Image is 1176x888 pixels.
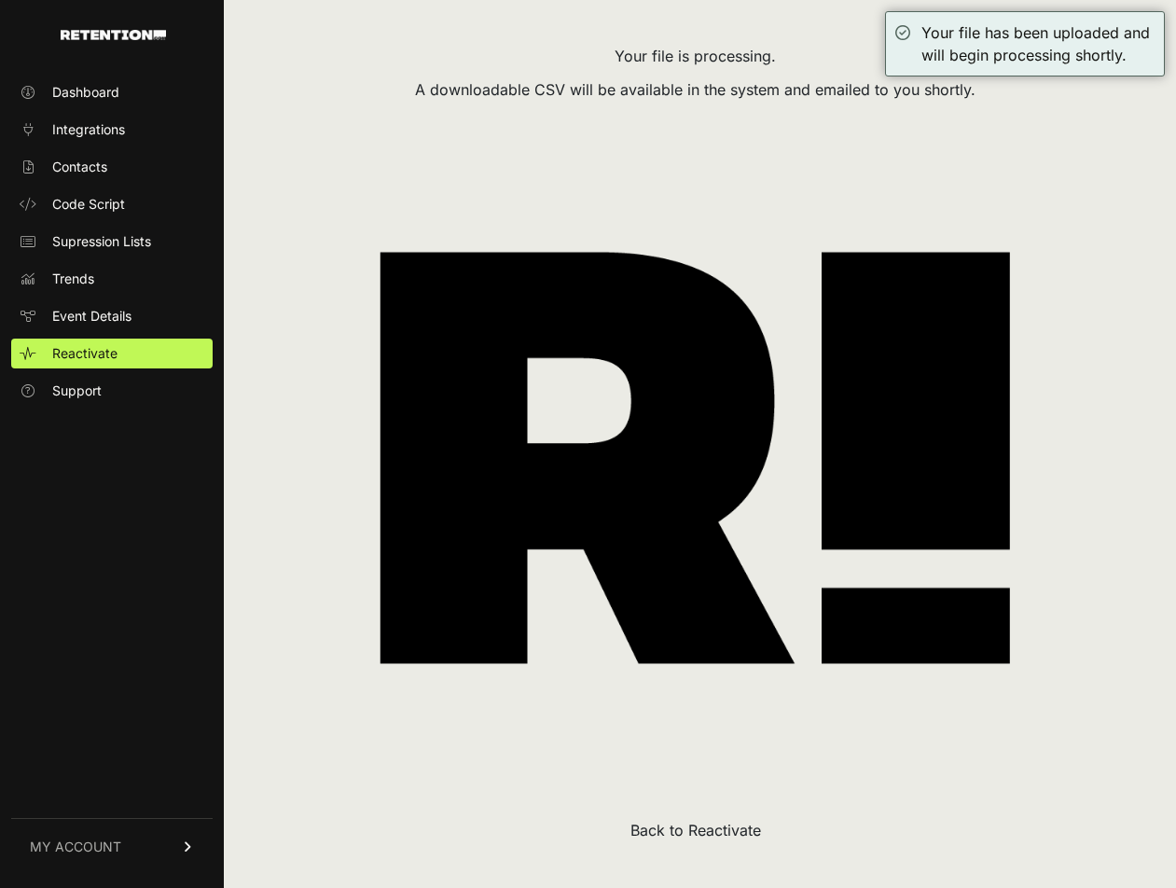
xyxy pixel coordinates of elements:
[52,158,107,176] span: Contacts
[61,30,166,40] img: Retention.com
[630,819,761,841] button: Back to Reactivate
[52,270,94,288] span: Trends
[11,301,213,331] a: Event Details
[250,45,1141,67] div: Your file is processing.
[11,376,213,406] a: Support
[52,382,102,400] span: Support
[11,189,213,219] a: Code Script
[921,21,1155,66] div: Your file has been uploaded and will begin processing shortly.
[52,307,131,326] span: Event Details
[52,344,118,363] span: Reactivate
[250,78,1141,101] div: A downloadable CSV will be available in the system and emailed to you shortly.
[630,821,761,839] a: Back to Reactivate
[30,838,121,856] span: MY ACCOUNT
[11,818,213,875] a: MY ACCOUNT
[11,115,213,145] a: Integrations
[52,232,151,251] span: Supression Lists
[11,227,213,257] a: Supression Lists
[11,77,213,107] a: Dashboard
[52,83,119,102] span: Dashboard
[11,339,213,368] a: Reactivate
[52,120,125,139] span: Integrations
[11,152,213,182] a: Contacts
[11,264,213,294] a: Trends
[52,195,125,214] span: Code Script
[250,108,1141,808] img: retention_loading-84589c926362e1b6405fb4a3b084ba29af2bfaf3195488502c04e31e9c4d6bc1.png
